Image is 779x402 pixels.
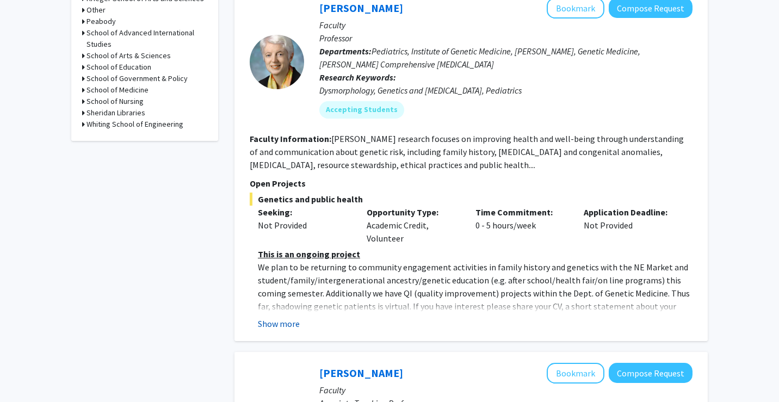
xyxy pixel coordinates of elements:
[358,206,467,245] div: Academic Credit, Volunteer
[475,206,568,219] p: Time Commitment:
[319,1,403,15] a: [PERSON_NAME]
[86,119,183,130] h3: Whiting School of Engineering
[86,27,207,50] h3: School of Advanced International Studies
[250,177,693,190] p: Open Projects
[319,101,404,119] mat-chip: Accepting Students
[86,4,106,16] h3: Other
[86,16,116,27] h3: Peabody
[258,249,360,259] u: This is an ongoing project
[250,133,331,144] b: Faculty Information:
[609,363,693,383] button: Compose Request to Jerry Burgess
[258,219,350,232] div: Not Provided
[319,46,640,70] span: Pediatrics, Institute of Genetic Medicine, [PERSON_NAME], Genetic Medicine, [PERSON_NAME] Compreh...
[250,193,693,206] span: Genetics and public health
[250,133,684,170] fg-read-more: [PERSON_NAME] research focuses on improving health and well-being through understanding of and co...
[86,84,149,96] h3: School of Medicine
[86,96,144,107] h3: School of Nursing
[319,72,396,83] b: Research Keywords:
[258,317,300,330] button: Show more
[367,206,459,219] p: Opportunity Type:
[319,32,693,45] p: Professor
[86,73,188,84] h3: School of Government & Policy
[319,384,693,397] p: Faculty
[319,18,693,32] p: Faculty
[319,366,403,380] a: [PERSON_NAME]
[319,46,372,57] b: Departments:
[547,363,604,384] button: Add Jerry Burgess to Bookmarks
[576,206,684,245] div: Not Provided
[319,84,693,97] div: Dysmorphology, Genetics and [MEDICAL_DATA], Pediatrics
[258,261,693,339] p: We plan to be returning to community engagement activities in family history and genetics with th...
[584,206,676,219] p: Application Deadline:
[467,206,576,245] div: 0 - 5 hours/week
[258,206,350,219] p: Seeking:
[8,353,46,394] iframe: Chat
[86,107,145,119] h3: Sheridan Libraries
[86,50,171,61] h3: School of Arts & Sciences
[86,61,151,73] h3: School of Education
